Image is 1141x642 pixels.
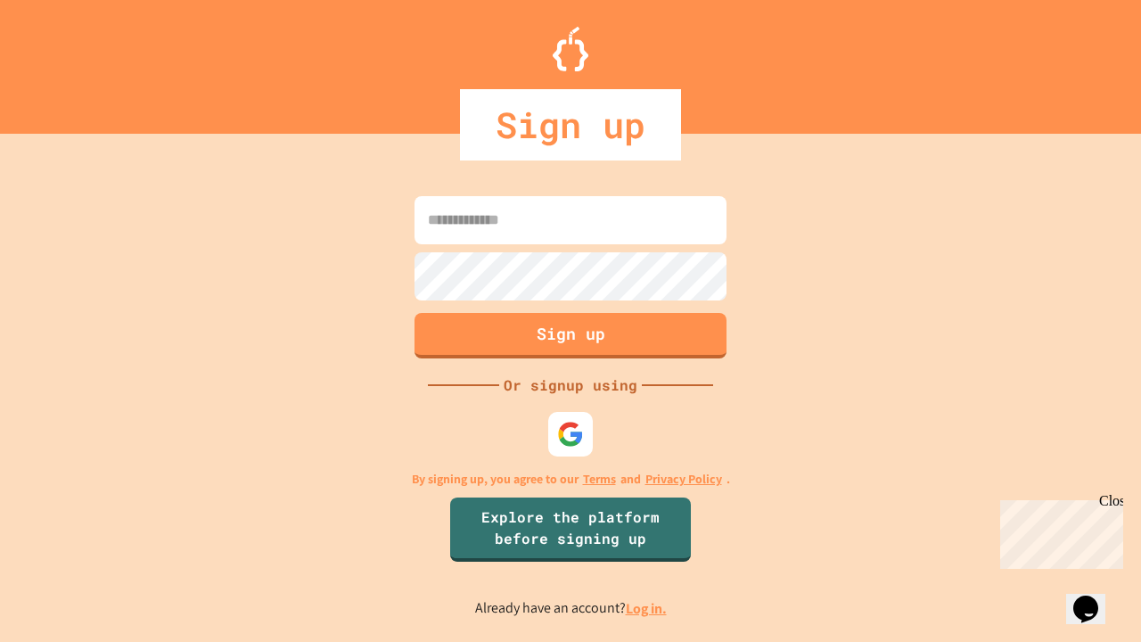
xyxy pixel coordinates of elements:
[583,470,616,489] a: Terms
[557,421,584,448] img: google-icon.svg
[645,470,722,489] a: Privacy Policy
[450,498,691,562] a: Explore the platform before signing up
[412,470,730,489] p: By signing up, you agree to our and .
[553,27,588,71] img: Logo.svg
[499,374,642,396] div: Or signup using
[475,597,667,620] p: Already have an account?
[626,599,667,618] a: Log in.
[1066,571,1123,624] iframe: chat widget
[993,493,1123,569] iframe: chat widget
[460,89,681,160] div: Sign up
[7,7,123,113] div: Chat with us now!Close
[415,313,726,358] button: Sign up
